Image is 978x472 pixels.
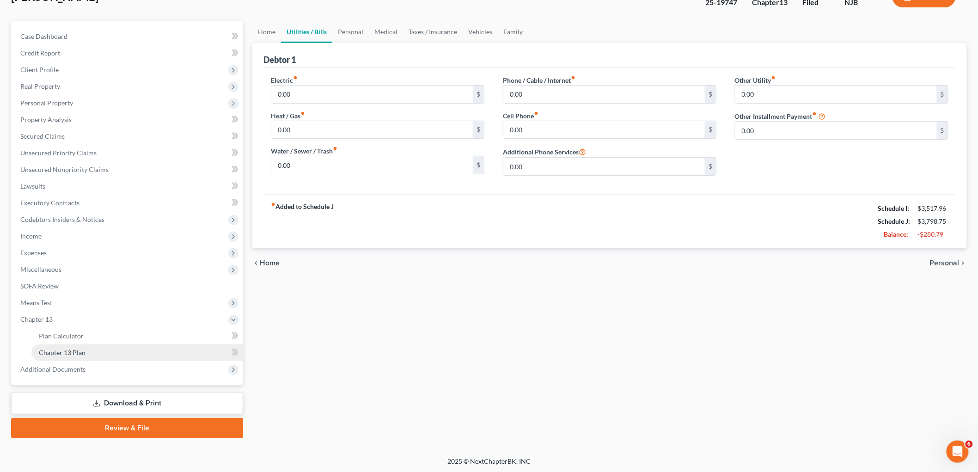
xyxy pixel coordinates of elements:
a: Plan Calculator [31,328,243,344]
span: Chapter 13 Plan [39,349,86,356]
span: Property Analysis [20,116,72,123]
a: Unsecured Nonpriority Claims [13,161,243,178]
span: Executory Contracts [20,199,79,207]
label: Electric [271,75,298,85]
i: fiber_manual_record [300,111,305,116]
a: Utilities / Bills [281,21,332,43]
span: Additional Documents [20,365,86,373]
a: Unsecured Priority Claims [13,145,243,161]
span: Unsecured Priority Claims [20,149,97,157]
a: Lawsuits [13,178,243,195]
strong: Schedule I: [878,204,910,212]
span: Home [260,259,280,267]
span: Codebtors Insiders & Notices [20,215,104,223]
i: fiber_manual_record [271,202,275,207]
a: SOFA Review [13,278,243,294]
i: fiber_manual_record [333,146,337,151]
i: fiber_manual_record [571,75,575,80]
label: Heat / Gas [271,111,305,121]
iframe: Intercom live chat [947,441,969,463]
span: Client Profile [20,66,59,74]
i: chevron_right [960,259,967,267]
div: $ [937,86,948,103]
label: Additional Phone Services [503,146,586,157]
div: Debtor 1 [263,54,296,65]
span: Case Dashboard [20,32,67,40]
strong: Balance: [884,230,909,238]
strong: Added to Schedule J [271,202,334,241]
span: Income [20,232,42,240]
a: Credit Report [13,45,243,61]
a: Chapter 13 Plan [31,344,243,361]
strong: Schedule J: [878,217,911,225]
label: Cell Phone [503,111,538,121]
label: Phone / Cable / Internet [503,75,575,85]
div: $ [473,86,484,103]
a: Property Analysis [13,111,243,128]
i: chevron_left [252,259,260,267]
a: Family [498,21,528,43]
span: Personal [930,259,960,267]
a: Secured Claims [13,128,243,145]
span: Plan Calculator [39,332,84,340]
a: Review & File [11,418,243,438]
i: fiber_manual_record [293,75,298,80]
a: Personal [332,21,369,43]
div: $3,798.75 [918,217,948,226]
i: fiber_manual_record [534,111,538,116]
input: -- [503,158,705,175]
span: 6 [966,441,973,448]
div: $ [705,158,716,175]
span: Chapter 13 [20,315,53,323]
span: Credit Report [20,49,60,57]
input: -- [503,121,705,139]
span: Secured Claims [20,132,65,140]
span: Lawsuits [20,182,45,190]
div: $ [705,121,716,139]
div: $ [473,156,484,174]
a: Executory Contracts [13,195,243,211]
span: Miscellaneous [20,265,61,273]
input: -- [503,86,705,103]
i: fiber_manual_record [771,75,776,80]
span: Unsecured Nonpriority Claims [20,166,109,173]
span: Expenses [20,249,47,257]
a: Download & Print [11,392,243,414]
span: Real Property [20,82,60,90]
button: Personal chevron_right [930,259,967,267]
a: Case Dashboard [13,28,243,45]
label: Water / Sewer / Trash [271,146,337,156]
span: Personal Property [20,99,73,107]
label: Other Utility [735,75,776,85]
span: Means Test [20,299,52,306]
input: -- [271,86,473,103]
div: -$280.79 [918,230,948,239]
button: chevron_left Home [252,259,280,267]
input: -- [735,86,937,103]
a: Medical [369,21,403,43]
input: -- [271,121,473,139]
span: SOFA Review [20,282,59,290]
a: Home [252,21,281,43]
div: $ [473,121,484,139]
a: Taxes / Insurance [403,21,463,43]
div: $3,517.96 [918,204,948,213]
label: Other Installment Payment [735,111,817,121]
div: $ [937,122,948,139]
input: -- [271,156,473,174]
div: $ [705,86,716,103]
input: -- [735,122,937,139]
a: Vehicles [463,21,498,43]
i: fiber_manual_record [813,111,817,116]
